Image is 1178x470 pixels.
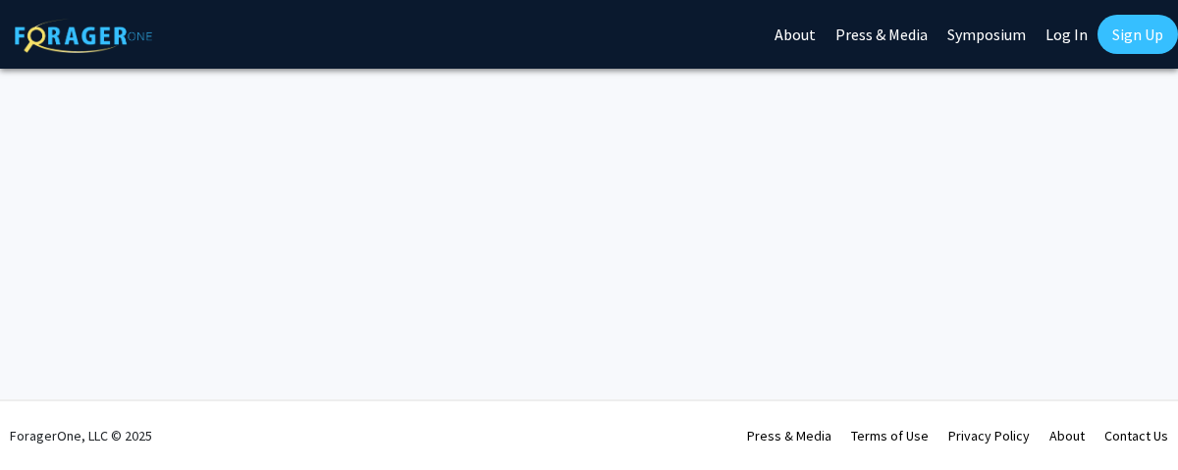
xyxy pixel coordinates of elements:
[15,19,152,53] img: ForagerOne Logo
[1104,427,1168,444] a: Contact Us
[10,401,152,470] div: ForagerOne, LLC © 2025
[1049,427,1085,444] a: About
[851,427,929,444] a: Terms of Use
[747,427,831,444] a: Press & Media
[948,427,1030,444] a: Privacy Policy
[1098,15,1178,54] a: Sign Up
